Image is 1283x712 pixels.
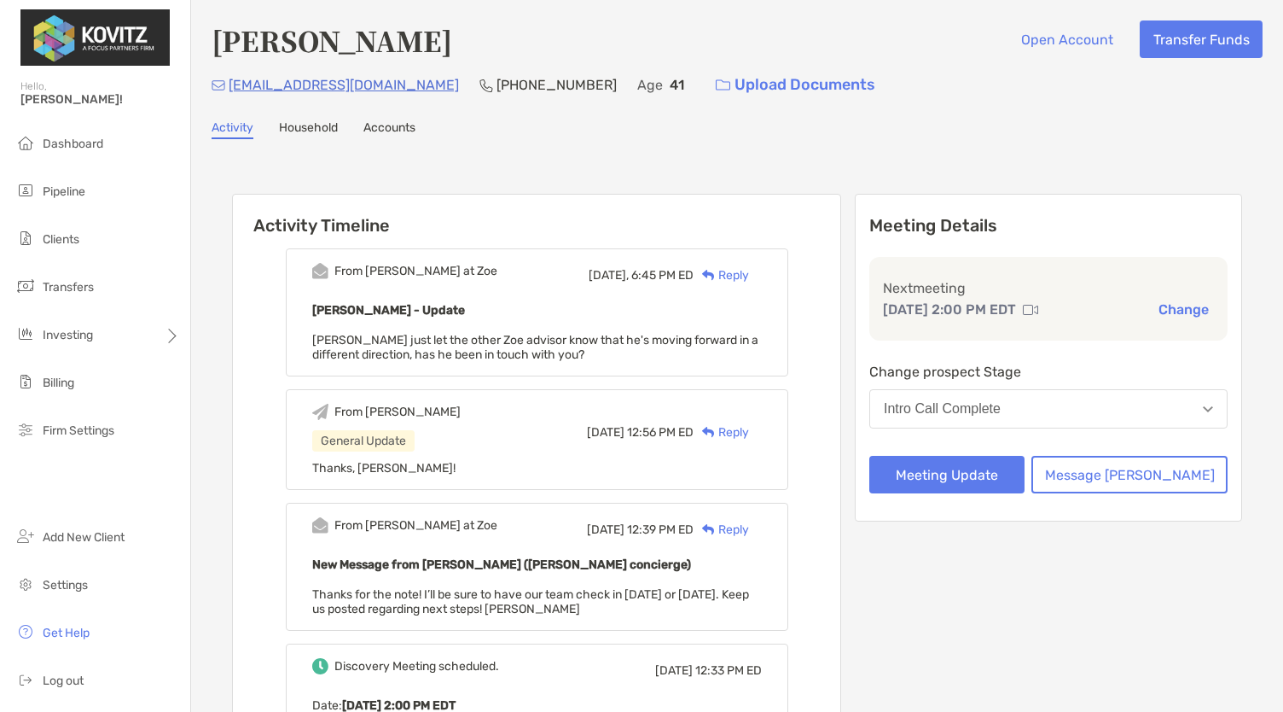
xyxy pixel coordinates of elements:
[1203,406,1213,412] img: Open dropdown arrow
[15,276,36,296] img: transfers icon
[312,517,328,534] img: Event icon
[212,80,225,90] img: Email Icon
[15,228,36,248] img: clients icon
[229,74,459,96] p: [EMAIL_ADDRESS][DOMAIN_NAME]
[705,67,886,103] a: Upload Documents
[43,232,79,247] span: Clients
[15,574,36,594] img: settings icon
[694,266,749,284] div: Reply
[334,659,499,674] div: Discovery Meeting scheduled.
[15,669,36,690] img: logout icon
[1140,20,1263,58] button: Transfer Funds
[312,263,328,279] img: Event icon
[1153,301,1214,318] button: Change
[312,404,328,420] img: Event icon
[15,180,36,201] img: pipeline icon
[883,277,1214,299] p: Next meeting
[1007,20,1126,58] button: Open Account
[869,389,1228,429] button: Intro Call Complete
[15,526,36,546] img: add_new_client icon
[479,79,493,92] img: Phone Icon
[43,328,93,342] span: Investing
[15,132,36,153] img: dashboard icon
[637,74,663,96] p: Age
[20,7,170,68] img: Zoe Logo
[43,280,94,295] span: Transfers
[1031,456,1228,493] button: Message [PERSON_NAME]
[655,663,693,678] span: [DATE]
[312,461,456,476] span: Thanks, [PERSON_NAME]!
[43,578,88,592] span: Settings
[869,361,1228,382] p: Change prospect Stage
[212,120,253,139] a: Activity
[702,427,715,438] img: Reply icon
[589,268,629,283] span: [DATE],
[312,557,691,572] b: New Message from [PERSON_NAME] ([PERSON_NAME] concierge)
[15,622,36,642] img: get-help icon
[212,20,452,60] h4: [PERSON_NAME]
[15,324,36,344] img: investing icon
[15,419,36,440] img: firm-settings icon
[312,430,415,452] div: General Update
[43,376,74,390] span: Billing
[15,371,36,392] img: billing icon
[43,626,90,640] span: Get Help
[43,530,125,545] span: Add New Client
[716,79,730,91] img: button icon
[670,74,684,96] p: 41
[694,423,749,441] div: Reply
[334,264,497,278] div: From [PERSON_NAME] at Zoe
[1023,303,1038,317] img: communication type
[233,195,840,236] h6: Activity Timeline
[334,405,461,419] div: From [PERSON_NAME]
[883,299,1016,320] p: [DATE] 2:00 PM EDT
[312,333,758,362] span: [PERSON_NAME] just let the other Zoe advisor know that he's moving forward in a different directi...
[496,74,617,96] p: [PHONE_NUMBER]
[869,215,1228,236] p: Meeting Details
[702,270,715,281] img: Reply icon
[695,663,762,678] span: 12:33 PM ED
[279,120,338,139] a: Household
[869,456,1025,493] button: Meeting Update
[312,658,328,674] img: Event icon
[631,268,694,283] span: 6:45 PM ED
[627,522,694,537] span: 12:39 PM ED
[694,521,749,539] div: Reply
[884,401,1001,417] div: Intro Call Complete
[43,674,84,688] span: Log out
[43,137,103,151] span: Dashboard
[587,425,624,440] span: [DATE]
[43,184,85,199] span: Pipeline
[20,92,180,107] span: [PERSON_NAME]!
[587,522,624,537] span: [DATE]
[312,303,465,318] b: [PERSON_NAME] - Update
[363,120,415,139] a: Accounts
[627,425,694,440] span: 12:56 PM ED
[43,423,114,438] span: Firm Settings
[702,524,715,535] img: Reply icon
[334,518,497,533] div: From [PERSON_NAME] at Zoe
[312,587,749,616] span: Thanks for the note! I’ll be sure to have our team check in [DATE] or [DATE]. Keep us posted rega...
